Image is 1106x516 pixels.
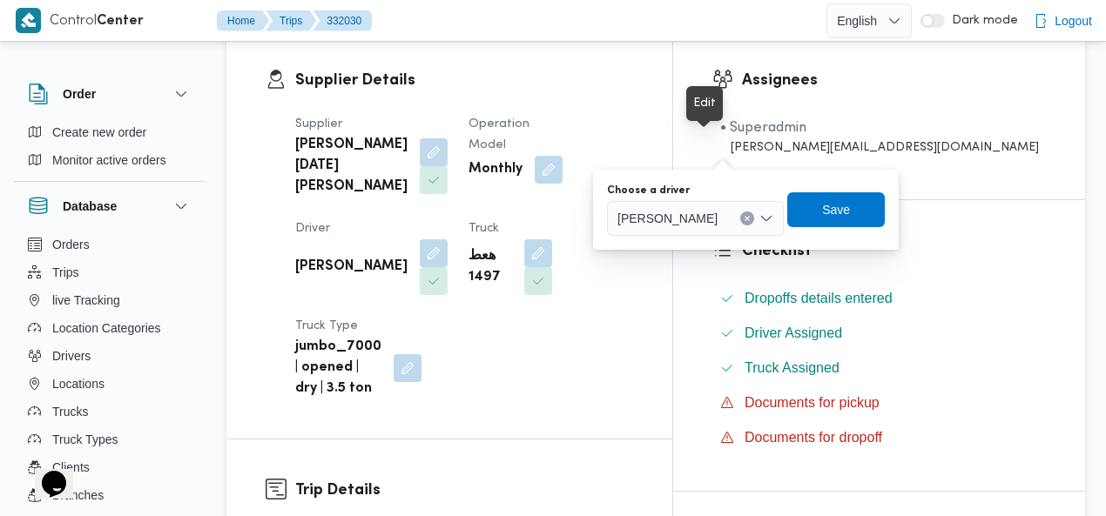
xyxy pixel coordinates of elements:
button: Trips [266,10,316,31]
b: هعط 1497 [469,246,512,288]
button: 332030 [313,10,372,31]
button: Save [787,192,885,227]
span: Documents for dropoff [745,430,882,445]
span: Trucks [52,401,88,422]
iframe: chat widget [17,446,73,499]
button: Database [28,196,192,217]
b: Center [97,15,144,28]
span: Driver Assigned [745,325,842,340]
span: Dropoffs details entered [745,288,893,309]
span: Trips [52,262,79,283]
b: [PERSON_NAME] [295,257,408,278]
span: Create new order [52,122,146,143]
button: Trucks [21,398,199,426]
h3: Order [63,84,96,104]
button: Order [28,84,192,104]
button: Monitor active orders [21,146,199,174]
span: Documents for pickup [745,395,880,410]
span: [PERSON_NAME] [617,208,718,227]
div: Edit [693,93,716,114]
span: Drivers [52,345,91,366]
span: Truck Type [295,320,358,332]
b: jumbo_7000 | opened | dry | 3.5 ton [295,337,381,399]
span: Orders [52,234,90,255]
button: Dropoffs details entered [713,285,1046,312]
span: Operation Model [469,118,529,151]
span: Branches [52,485,104,506]
div: [PERSON_NAME][EMAIL_ADDRESS][DOMAIN_NAME] [720,138,1039,157]
div: • Superadmin [720,117,1039,138]
button: Truck Types [21,426,199,453]
span: Save [822,199,850,220]
h3: Assignees [742,69,1046,92]
button: Create new order [21,118,199,146]
span: Driver Assigned [745,323,842,344]
span: Truck Types [52,429,118,450]
span: Location Categories [52,318,161,338]
b: Monthly [469,159,523,180]
span: Truck Assigned [745,358,840,379]
span: Documents for dropoff [745,427,882,448]
label: Choose a driver [607,184,690,198]
h3: Trip Details [295,479,633,502]
h3: Supplier Details [295,69,633,92]
span: Dark mode [945,14,1018,28]
button: Home [217,10,269,31]
span: Documents for pickup [745,392,880,413]
div: Order [14,118,206,181]
span: live Tracking [52,290,120,311]
span: Monitor active orders [52,150,166,171]
span: Supplier [295,118,342,130]
span: Driver [295,223,330,234]
button: Clients [21,453,199,481]
img: X8yXhbKr1z7QwAAAABJRU5ErkJggg== [16,8,41,33]
b: [PERSON_NAME][DATE] [PERSON_NAME] [295,135,408,198]
button: Orders [21,231,199,258]
button: Branches [21,481,199,509]
button: Documents for dropoff [713,424,1046,452]
button: Clear input [740,211,754,225]
button: Driver Assigned [713,319,1046,347]
button: Logout [1027,3,1099,38]
button: Drivers [21,342,199,370]
span: Truck [469,223,499,234]
span: Logout [1055,10,1092,31]
span: Locations [52,373,105,394]
button: Open list of options [759,211,773,225]
button: Trips [21,258,199,286]
span: Truck Assigned [745,360,840,375]
button: Locations [21,370,199,398]
h3: Checklist [742,239,1046,263]
button: Documents for pickup [713,389,1046,417]
button: live Tracking [21,286,199,314]
h3: Database [63,196,117,217]
span: Dropoffs details entered [745,291,893,305]
button: Truck Assigned [713,354,1046,382]
span: • Superadmin mohamed.nabil@illa.com.eg [720,117,1039,157]
button: Location Categories [21,314,199,342]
